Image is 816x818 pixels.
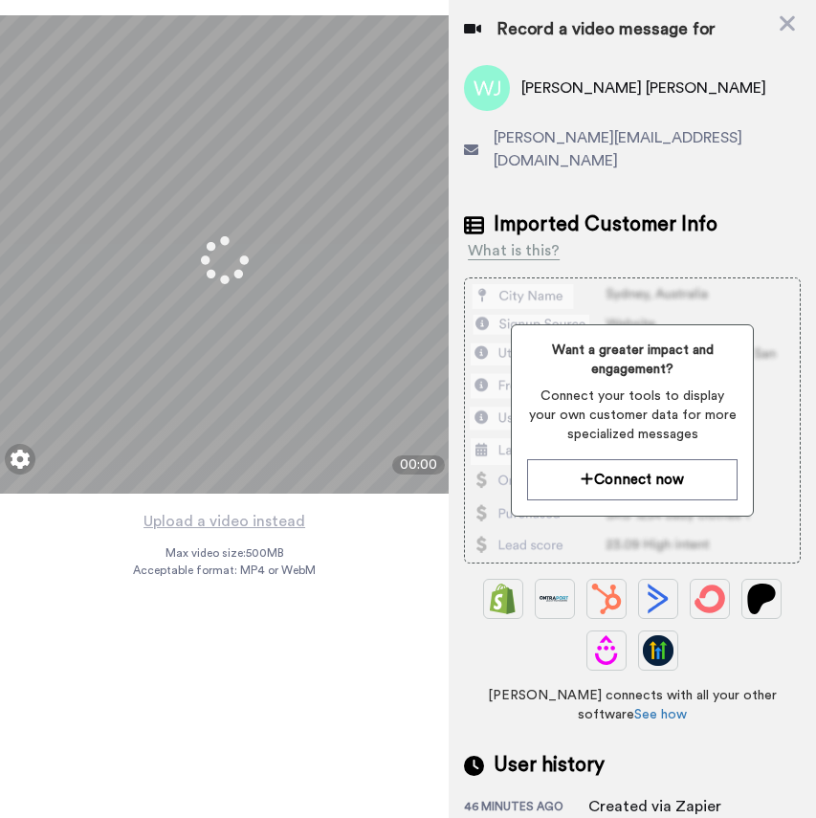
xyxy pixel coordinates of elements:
[464,799,588,818] div: 46 minutes ago
[494,126,801,172] span: [PERSON_NAME][EMAIL_ADDRESS][DOMAIN_NAME]
[464,686,801,724] span: [PERSON_NAME] connects with all your other software
[488,584,518,614] img: Shopify
[643,584,673,614] img: ActiveCampaign
[527,459,738,500] button: Connect now
[165,545,284,561] span: Max video size: 500 MB
[591,635,622,666] img: Drip
[588,795,721,818] div: Created via Zapier
[494,751,605,780] span: User history
[643,635,673,666] img: GoHighLevel
[634,708,687,721] a: See how
[695,584,725,614] img: ConvertKit
[133,563,316,578] span: Acceptable format: MP4 or WebM
[494,210,717,239] span: Imported Customer Info
[591,584,622,614] img: Hubspot
[746,584,777,614] img: Patreon
[392,455,445,475] div: 00:00
[540,584,570,614] img: Ontraport
[468,239,560,262] div: What is this?
[527,341,738,379] span: Want a greater impact and engagement?
[138,509,311,534] button: Upload a video instead
[527,387,738,444] span: Connect your tools to display your own customer data for more specialized messages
